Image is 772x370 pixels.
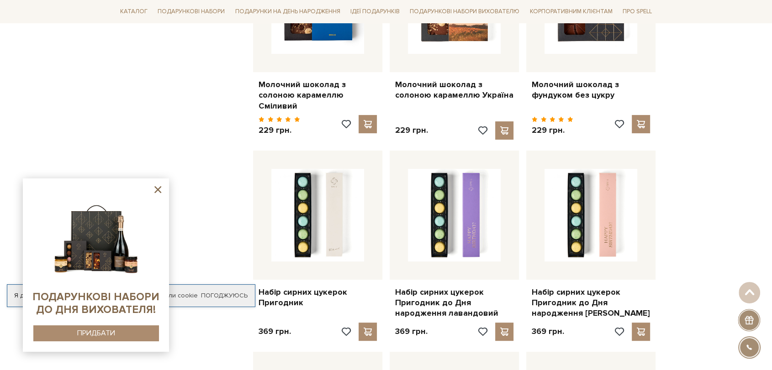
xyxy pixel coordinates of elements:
a: Набір сирних цукерок Пригодник до Дня народження лавандовий [395,287,513,319]
a: Молочний шоколад з солоною карамеллю Україна [395,79,513,101]
a: Набір сирних цукерок Пригодник [259,287,377,308]
a: Подарунки на День народження [232,5,344,19]
p: 369 грн. [532,326,564,337]
p: 229 грн. [259,125,300,135]
a: Подарункові набори вихователю [406,4,523,19]
a: Подарункові набори [154,5,228,19]
a: файли cookie [156,292,198,299]
p: 229 грн. [532,125,573,135]
a: Про Spell [619,5,656,19]
a: Погоджуюсь [201,292,248,300]
a: Молочний шоколад з фундуком без цукру [532,79,650,101]
div: Я дозволяю [DOMAIN_NAME] використовувати [7,292,255,300]
a: Корпоративним клієнтам [526,4,616,19]
p: 229 грн. [395,125,428,135]
p: 369 грн. [395,326,428,337]
a: Набір сирних цукерок Пригодник до Дня народження [PERSON_NAME] [532,287,650,319]
a: Ідеї подарунків [347,5,403,19]
p: 369 грн. [259,326,291,337]
a: Каталог [116,5,151,19]
a: Молочний шоколад з солоною карамеллю Сміливий [259,79,377,111]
